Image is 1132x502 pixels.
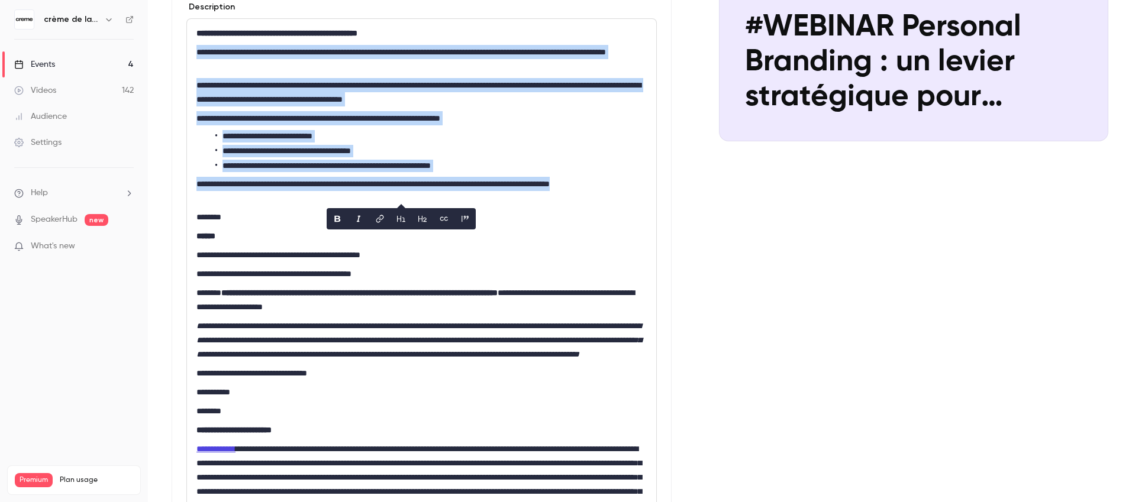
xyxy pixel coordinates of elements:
button: link [370,209,389,228]
span: Premium [15,473,53,487]
label: Description [186,1,235,13]
button: blockquote [456,209,475,228]
h6: crème de la crème [44,14,99,25]
div: Settings [14,137,62,148]
div: Audience [14,111,67,122]
span: Help [31,187,48,199]
button: italic [349,209,368,228]
img: crème de la crème [15,10,34,29]
a: SpeakerHub [31,213,78,226]
button: bold [328,209,347,228]
li: help-dropdown-opener [14,187,134,199]
span: Plan usage [60,475,133,485]
span: new [85,214,108,226]
span: What's new [31,240,75,252]
div: Events [14,59,55,70]
div: Videos [14,85,56,96]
